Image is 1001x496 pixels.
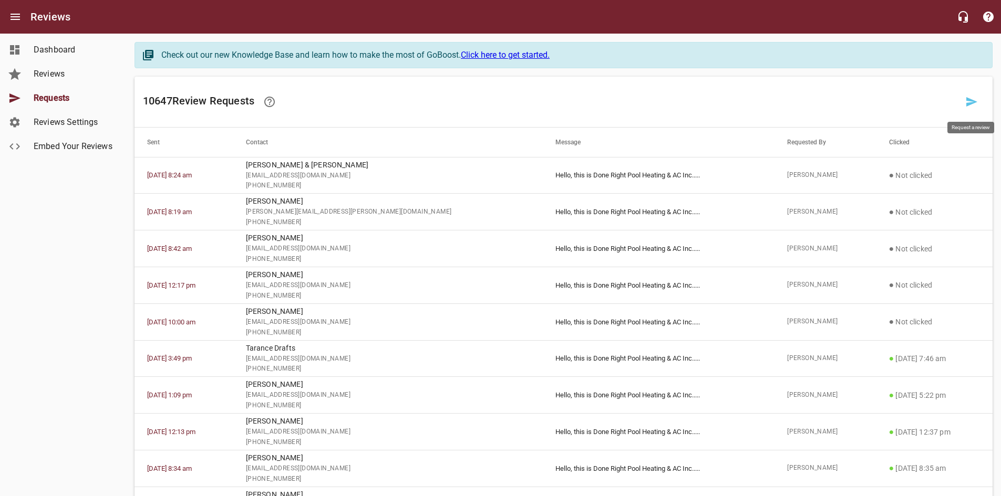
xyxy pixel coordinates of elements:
[543,194,775,230] td: Hello, this is Done Right Pool Heating & AC Inc.. ...
[889,390,894,400] span: ●
[543,340,775,377] td: Hello, this is Done Right Pool Heating & AC Inc.. ...
[246,306,530,317] p: [PERSON_NAME]
[787,244,863,254] span: [PERSON_NAME]
[233,128,543,157] th: Contact
[147,281,195,289] a: [DATE] 12:17 pm
[951,4,976,29] button: Live Chat
[246,291,530,301] span: [PHONE_NUMBER]
[543,230,775,267] td: Hello, this is Done Right Pool Heating & AC Inc.. ...
[976,4,1001,29] button: Support Portal
[34,116,113,129] span: Reviews Settings
[246,207,530,217] span: [PERSON_NAME][EMAIL_ADDRESS][PERSON_NAME][DOMAIN_NAME]
[143,89,959,114] h6: 10647 Review Request s
[161,49,982,61] div: Check out our new Knowledge Base and learn how to make the most of GoBoost.
[889,389,980,402] p: [DATE] 5:22 pm
[147,391,192,399] a: [DATE] 1:09 pm
[147,354,192,362] a: [DATE] 3:49 pm
[889,242,980,255] p: Not clicked
[246,181,530,191] span: [PHONE_NUMBER]
[246,233,530,244] p: [PERSON_NAME]
[246,343,530,354] p: Tarance Drafts
[543,450,775,487] td: Hello, this is Done Right Pool Heating & AC Inc.. ...
[787,353,863,364] span: [PERSON_NAME]
[34,68,113,80] span: Reviews
[257,89,282,114] a: Learn how requesting reviews can improve your online presence
[543,414,775,450] td: Hello, this is Done Right Pool Heating & AC Inc.. ...
[889,353,894,363] span: ●
[889,462,980,474] p: [DATE] 8:35 am
[889,244,894,254] span: ●
[246,416,530,427] p: [PERSON_NAME]
[246,437,530,448] span: [PHONE_NUMBER]
[787,463,863,473] span: [PERSON_NAME]
[889,463,894,473] span: ●
[787,170,863,181] span: [PERSON_NAME]
[889,280,894,290] span: ●
[889,427,894,437] span: ●
[30,8,70,25] h6: Reviews
[147,318,195,326] a: [DATE] 10:00 am
[246,328,530,338] span: [PHONE_NUMBER]
[34,140,113,153] span: Embed Your Reviews
[543,157,775,194] td: Hello, this is Done Right Pool Heating & AC Inc.. ...
[889,169,980,182] p: Not clicked
[246,379,530,390] p: [PERSON_NAME]
[889,426,980,438] p: [DATE] 12:37 pm
[876,128,993,157] th: Clicked
[147,428,195,436] a: [DATE] 12:13 pm
[246,463,530,474] span: [EMAIL_ADDRESS][DOMAIN_NAME]
[246,171,530,181] span: [EMAIL_ADDRESS][DOMAIN_NAME]
[34,44,113,56] span: Dashboard
[246,390,530,400] span: [EMAIL_ADDRESS][DOMAIN_NAME]
[246,160,530,171] p: [PERSON_NAME] & [PERSON_NAME]
[3,4,28,29] button: Open drawer
[246,474,530,484] span: [PHONE_NUMBER]
[543,128,775,157] th: Message
[889,352,980,365] p: [DATE] 7:46 am
[787,427,863,437] span: [PERSON_NAME]
[246,427,530,437] span: [EMAIL_ADDRESS][DOMAIN_NAME]
[246,254,530,265] span: [PHONE_NUMBER]
[147,465,192,472] a: [DATE] 8:34 am
[246,244,530,254] span: [EMAIL_ADDRESS][DOMAIN_NAME]
[775,128,876,157] th: Requested By
[246,280,530,291] span: [EMAIL_ADDRESS][DOMAIN_NAME]
[787,280,863,290] span: [PERSON_NAME]
[461,50,550,60] a: Click here to get started.
[889,206,980,218] p: Not clicked
[246,452,530,463] p: [PERSON_NAME]
[34,92,113,104] span: Requests
[246,354,530,364] span: [EMAIL_ADDRESS][DOMAIN_NAME]
[889,207,894,217] span: ●
[889,316,894,326] span: ●
[543,267,775,303] td: Hello, this is Done Right Pool Heating & AC Inc.. ...
[543,377,775,414] td: Hello, this is Done Right Pool Heating & AC Inc.. ...
[147,208,192,216] a: [DATE] 8:19 am
[889,170,894,180] span: ●
[147,245,192,252] a: [DATE] 8:42 am
[889,315,980,328] p: Not clicked
[889,279,980,291] p: Not clicked
[246,364,530,374] span: [PHONE_NUMBER]
[246,269,530,280] p: [PERSON_NAME]
[246,400,530,411] span: [PHONE_NUMBER]
[246,217,530,228] span: [PHONE_NUMBER]
[787,207,863,217] span: [PERSON_NAME]
[135,128,233,157] th: Sent
[543,303,775,340] td: Hello, this is Done Right Pool Heating & AC Inc.. ...
[787,316,863,327] span: [PERSON_NAME]
[246,196,530,207] p: [PERSON_NAME]
[147,171,192,179] a: [DATE] 8:24 am
[246,317,530,328] span: [EMAIL_ADDRESS][DOMAIN_NAME]
[787,390,863,400] span: [PERSON_NAME]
